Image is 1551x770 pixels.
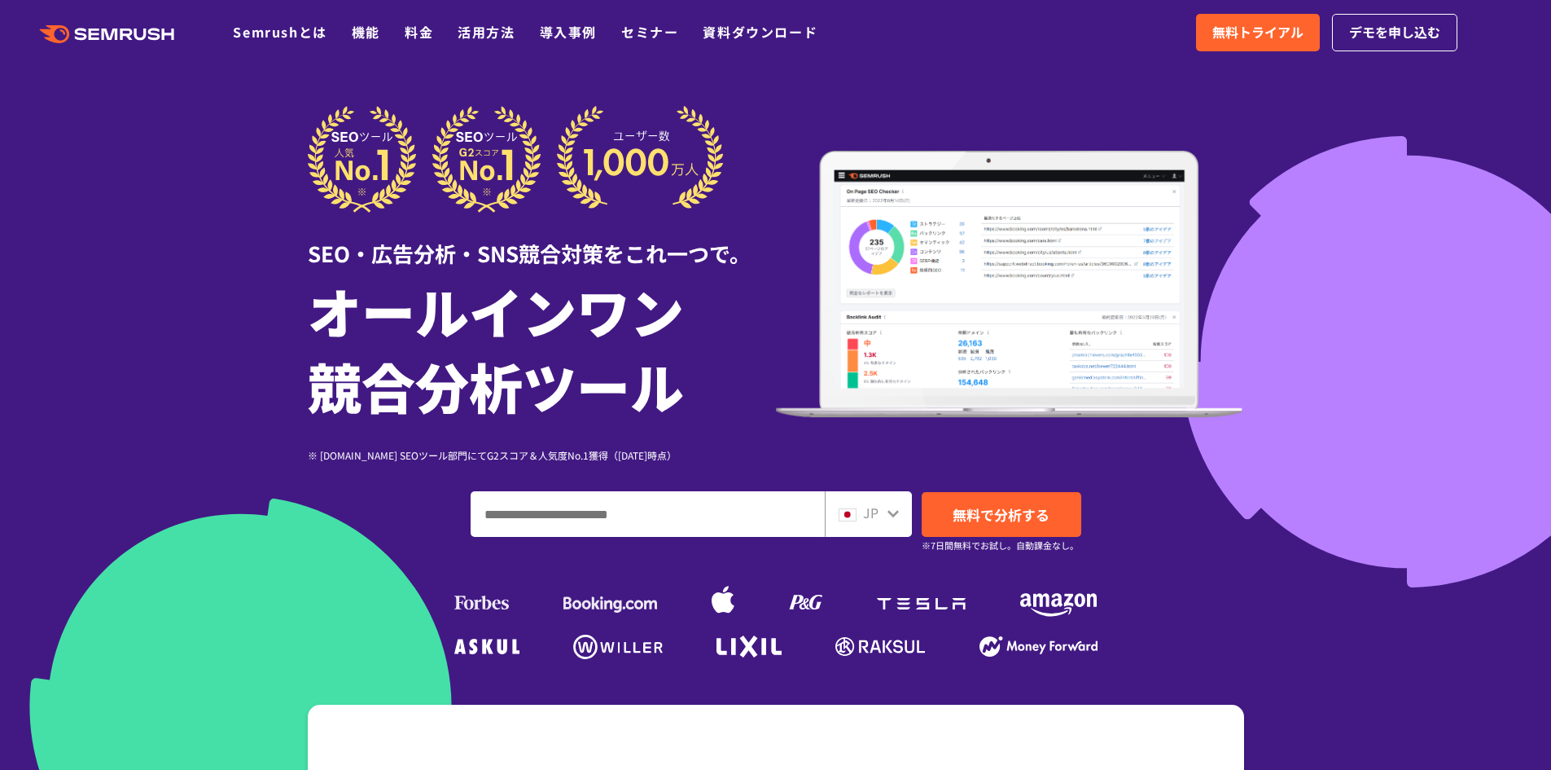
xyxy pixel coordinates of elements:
[540,22,597,42] a: 導入事例
[922,538,1079,553] small: ※7日間無料でお試し。自動課金なし。
[1332,14,1457,51] a: デモを申し込む
[405,22,433,42] a: 料金
[233,22,326,42] a: Semrushとは
[308,213,776,269] div: SEO・広告分析・SNS競合対策をこれ一つで。
[922,492,1081,537] a: 無料で分析する
[703,22,817,42] a: 資料ダウンロード
[471,492,824,536] input: ドメイン、キーワードまたはURLを入力してください
[458,22,515,42] a: 活用方法
[953,504,1049,525] span: 無料で分析する
[352,22,380,42] a: 機能
[1196,14,1320,51] a: 無料トライアル
[621,22,678,42] a: セミナー
[1212,22,1303,43] span: 無料トライアル
[308,447,776,463] div: ※ [DOMAIN_NAME] SEOツール部門にてG2スコア＆人気度No.1獲得（[DATE]時点）
[863,503,878,522] span: JP
[1349,22,1440,43] span: デモを申し込む
[308,273,776,423] h1: オールインワン 競合分析ツール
